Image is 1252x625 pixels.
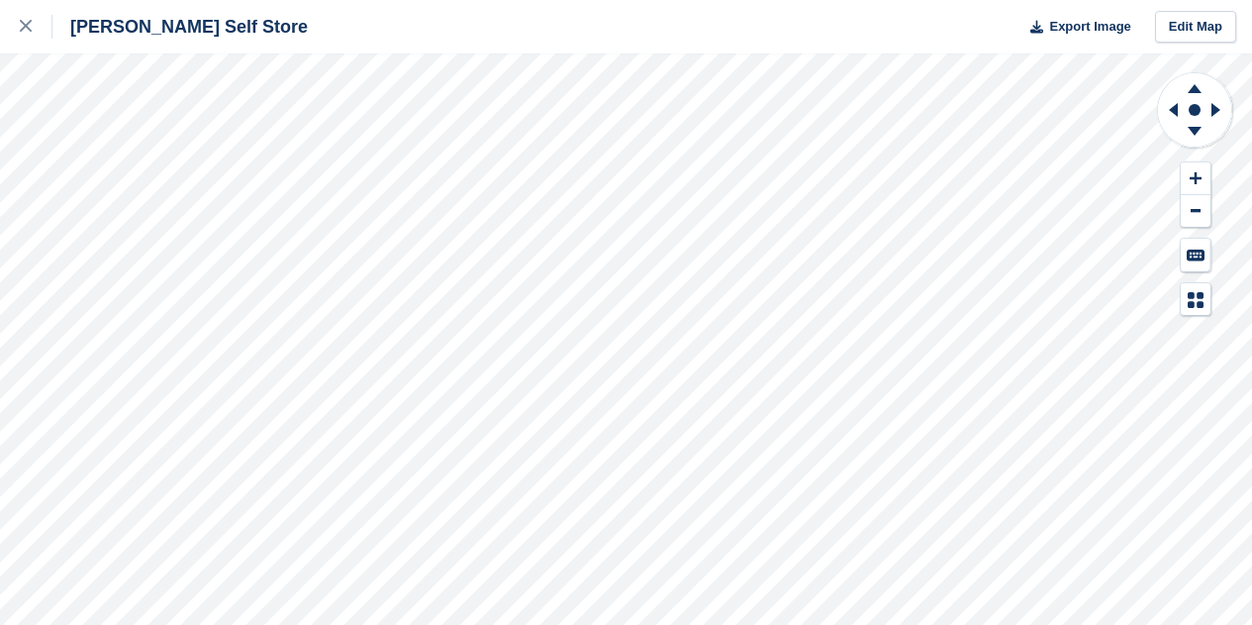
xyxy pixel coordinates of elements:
button: Export Image [1018,11,1131,44]
a: Edit Map [1155,11,1236,44]
div: [PERSON_NAME] Self Store [52,15,308,39]
button: Zoom In [1181,162,1210,195]
button: Zoom Out [1181,195,1210,228]
button: Map Legend [1181,283,1210,316]
span: Export Image [1049,17,1130,37]
button: Keyboard Shortcuts [1181,239,1210,271]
